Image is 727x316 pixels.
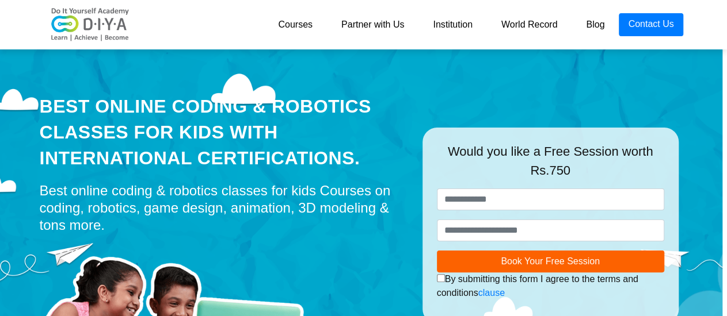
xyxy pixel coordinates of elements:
span: Book Your Free Session [501,256,600,266]
a: Institution [418,13,486,36]
a: Partner with Us [327,13,418,36]
div: By submitting this form I agree to the terms and conditions [437,272,664,300]
div: Best online coding & robotics classes for kids Courses on coding, robotics, game design, animatio... [40,182,405,234]
a: clause [478,288,505,298]
a: Courses [264,13,327,36]
a: World Record [487,13,572,36]
button: Book Your Free Session [437,251,664,272]
div: Best Online Coding & Robotics Classes for kids with International Certifications. [40,94,405,171]
div: Would you like a Free Session worth Rs.750 [437,142,664,188]
a: Contact Us [619,13,683,36]
img: logo-v2.png [44,7,136,42]
a: Blog [572,13,619,36]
